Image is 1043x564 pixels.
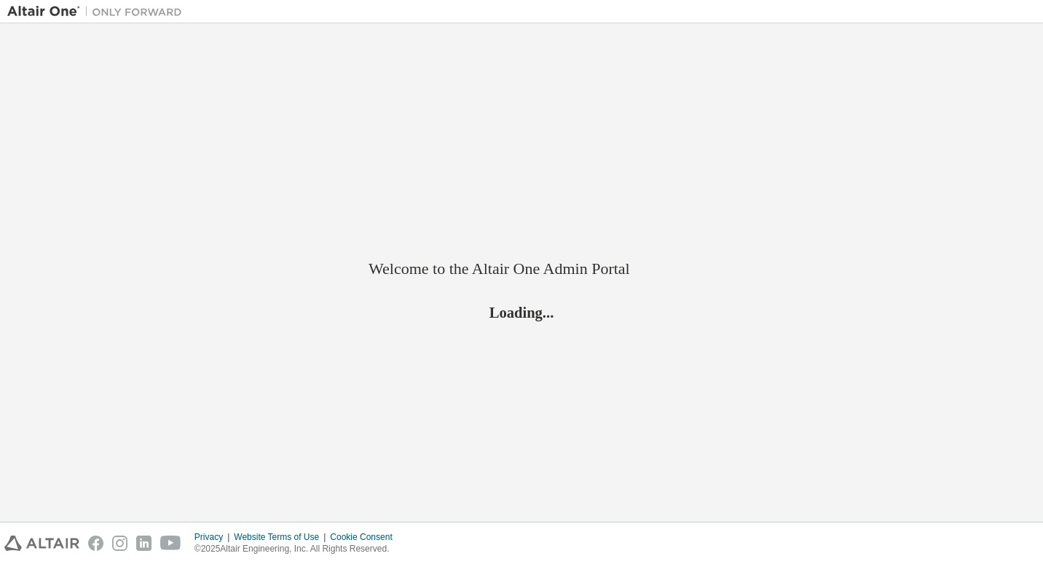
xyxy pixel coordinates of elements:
[369,259,674,279] h2: Welcome to the Altair One Admin Portal
[160,536,181,551] img: youtube.svg
[7,4,189,19] img: Altair One
[234,531,330,543] div: Website Terms of Use
[4,536,79,551] img: altair_logo.svg
[136,536,151,551] img: linkedin.svg
[330,531,401,543] div: Cookie Consent
[194,543,401,555] p: © 2025 Altair Engineering, Inc. All Rights Reserved.
[88,536,103,551] img: facebook.svg
[369,303,674,322] h2: Loading...
[112,536,127,551] img: instagram.svg
[194,531,234,543] div: Privacy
